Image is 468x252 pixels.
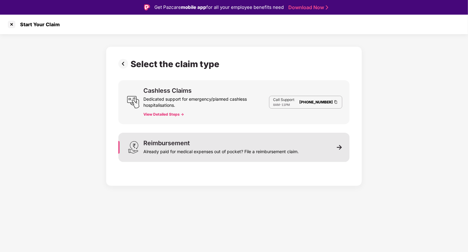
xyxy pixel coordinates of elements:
[127,96,140,109] img: svg+xml;base64,PHN2ZyB3aWR0aD0iMjQiIGhlaWdodD0iMjUiIHZpZXdCb3g9IjAgMCAyNCAyNSIgZmlsbD0ibm9uZSIgeG...
[143,94,269,108] div: Dedicated support for emergency/planned cashless hospitalisations.
[181,4,206,10] strong: mobile app
[288,4,326,11] a: Download Now
[16,21,60,27] div: Start Your Claim
[333,99,338,105] img: Clipboard Icon
[299,100,333,104] a: [PHONE_NUMBER]
[127,141,140,154] img: svg+xml;base64,PHN2ZyB3aWR0aD0iMjQiIGhlaWdodD0iMzEiIHZpZXdCb3g9IjAgMCAyNCAzMSIgZmlsbD0ibm9uZSIgeG...
[131,59,222,69] div: Select the claim type
[273,97,294,102] p: Call Support
[143,112,184,117] button: View Detailed Steps ->
[326,4,328,11] img: Stroke
[143,88,192,94] div: Cashless Claims
[282,103,290,106] span: 11PM
[143,146,299,155] div: Already paid for medical expenses out of pocket? File a reimbursement claim.
[144,4,150,10] img: Logo
[118,59,131,69] img: svg+xml;base64,PHN2ZyBpZD0iUHJldi0zMngzMiIgeG1sbnM9Imh0dHA6Ly93d3cudzMub3JnLzIwMDAvc3ZnIiB3aWR0aD...
[143,140,190,146] div: Reimbursement
[273,102,294,107] div: -
[154,4,284,11] div: Get Pazcare for all your employee benefits need
[337,145,342,150] img: svg+xml;base64,PHN2ZyB3aWR0aD0iMTEiIGhlaWdodD0iMTEiIHZpZXdCb3g9IjAgMCAxMSAxMSIgZmlsbD0ibm9uZSIgeG...
[273,103,280,106] span: 8AM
